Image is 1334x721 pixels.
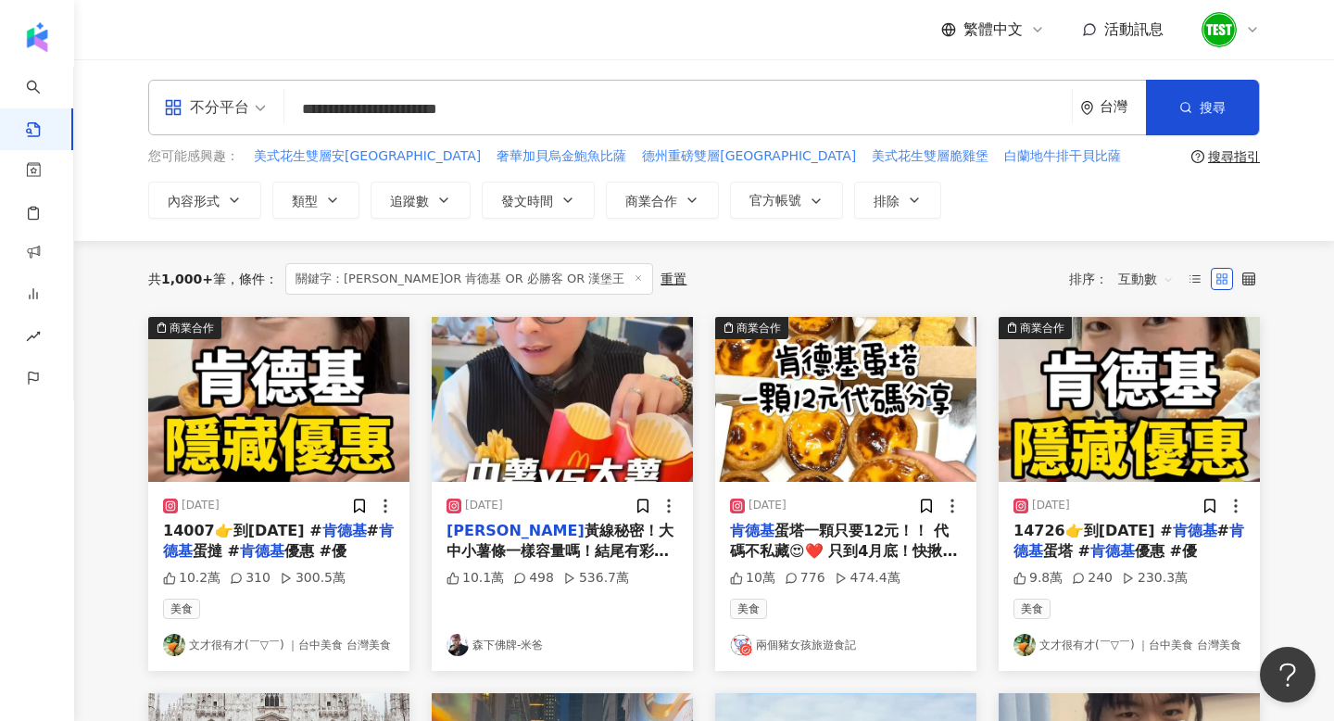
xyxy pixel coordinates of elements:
span: # [367,522,379,539]
button: 商業合作 [606,182,719,219]
button: 官方帳號 [730,182,843,219]
a: search [26,67,63,139]
span: 美食 [163,599,200,619]
span: environment [1080,101,1094,115]
button: 類型 [272,182,359,219]
span: 1,000+ [161,272,213,286]
a: KOL Avatar文才很有才(￣▽￣) ｜台中美食 台灣美食 [163,634,395,656]
span: 追蹤數 [390,194,429,209]
img: KOL Avatar [447,634,469,656]
span: # [1217,522,1229,539]
iframe: Help Scout Beacon - Open [1260,647,1315,702]
button: 白蘭地牛排干貝比薩 [1003,146,1122,167]
span: 互動數 [1118,264,1174,294]
mark: 肯德基 [1013,522,1244,560]
mark: 肯德基 [163,522,394,560]
a: KOL Avatar文才很有才(￣▽￣) ｜台中美食 台灣美食 [1013,634,1245,656]
span: 美食 [730,599,767,619]
span: 14007👉到[DATE] # [163,522,322,539]
div: 不分平台 [164,93,249,122]
a: KOL Avatar兩個豬女孩旅遊食記 [730,634,962,656]
span: question-circle [1191,150,1204,163]
span: 官方帳號 [749,193,801,208]
span: 優惠 #優 [1135,542,1197,560]
div: 商業合作 [1020,319,1064,337]
div: 商業合作 [170,319,214,337]
button: 德州重磅雙層[GEOGRAPHIC_DATA] [641,146,857,167]
span: 德州重磅雙層[GEOGRAPHIC_DATA] [642,147,856,166]
img: post-image [999,317,1260,482]
div: 搜尋指引 [1208,149,1260,164]
img: unnamed.png [1202,12,1237,47]
span: 商業合作 [625,194,677,209]
button: 商業合作 [148,317,409,482]
button: 追蹤數 [371,182,471,219]
button: 美式花生雙層安[GEOGRAPHIC_DATA] [253,146,482,167]
span: 蛋撻 # [193,542,240,560]
button: 商業合作 [715,317,976,482]
mark: 肯德基 [322,522,367,539]
mark: 肯德基 [1173,522,1217,539]
img: KOL Avatar [163,634,185,656]
span: rise [26,318,41,360]
img: post-image [432,317,693,482]
div: 10.1萬 [447,569,504,588]
div: 商業合作 [736,319,781,337]
span: 美食 [1013,599,1051,619]
div: 重置 [661,272,686,286]
a: KOL Avatar森下佛牌-米爸 [447,634,678,656]
span: 搜尋 [1200,100,1226,115]
div: 310 [230,569,271,588]
span: 優惠 #優 [284,542,346,560]
span: 14726👉到[DATE] # [1013,522,1173,539]
img: KOL Avatar [730,634,752,656]
div: 776 [785,569,825,588]
div: 排序： [1069,264,1184,294]
span: 內容形式 [168,194,220,209]
span: 活動訊息 [1104,20,1164,38]
span: 白蘭地牛排干貝比薩 [1004,147,1121,166]
div: 共 筆 [148,272,226,286]
span: 黃線秘密！大中小薯條一樣容量嗎！結尾有彩蛋！以上內容純屬虛構博君一笑， [447,522,673,581]
img: logo icon [22,22,52,52]
img: KOL Avatar [1013,634,1036,656]
button: 排除 [854,182,941,219]
span: 美式花生雙層脆雞堡 [872,147,988,166]
div: 300.5萬 [280,569,346,588]
div: [DATE] [1032,498,1070,513]
div: 230.3萬 [1122,569,1188,588]
mark: 肯德基 [730,522,774,539]
span: appstore [164,98,182,117]
span: 發文時間 [501,194,553,209]
div: 536.7萬 [563,569,629,588]
span: 關鍵字：[PERSON_NAME]OR 肯德基 OR 必勝客 OR 漢堡王 [285,263,653,295]
span: 奢華加貝烏金鮑魚比薩 [497,147,626,166]
div: 10.2萬 [163,569,220,588]
button: 內容形式 [148,182,261,219]
span: 類型 [292,194,318,209]
div: [DATE] [465,498,503,513]
span: 繁體中文 [963,19,1023,40]
button: 發文時間 [482,182,595,219]
div: 9.8萬 [1013,569,1063,588]
div: 498 [513,569,554,588]
button: 搜尋 [1146,80,1259,135]
span: 條件 ： [226,272,278,286]
div: [DATE] [182,498,220,513]
span: 您可能感興趣： [148,147,239,166]
div: 台灣 [1100,99,1146,115]
button: 美式花生雙層脆雞堡 [871,146,989,167]
span: 排除 [874,194,900,209]
mark: 肯德基 [240,542,284,560]
div: 474.4萬 [835,569,900,588]
button: 商業合作 [999,317,1260,482]
mark: 肯德基 [1090,542,1135,560]
img: post-image [148,317,409,482]
img: post-image [715,317,976,482]
div: 240 [1072,569,1113,588]
div: 10萬 [730,569,775,588]
span: 蛋塔 # [1043,542,1090,560]
mark: [PERSON_NAME] [447,522,585,539]
div: [DATE] [749,498,787,513]
button: 奢華加貝烏金鮑魚比薩 [496,146,627,167]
